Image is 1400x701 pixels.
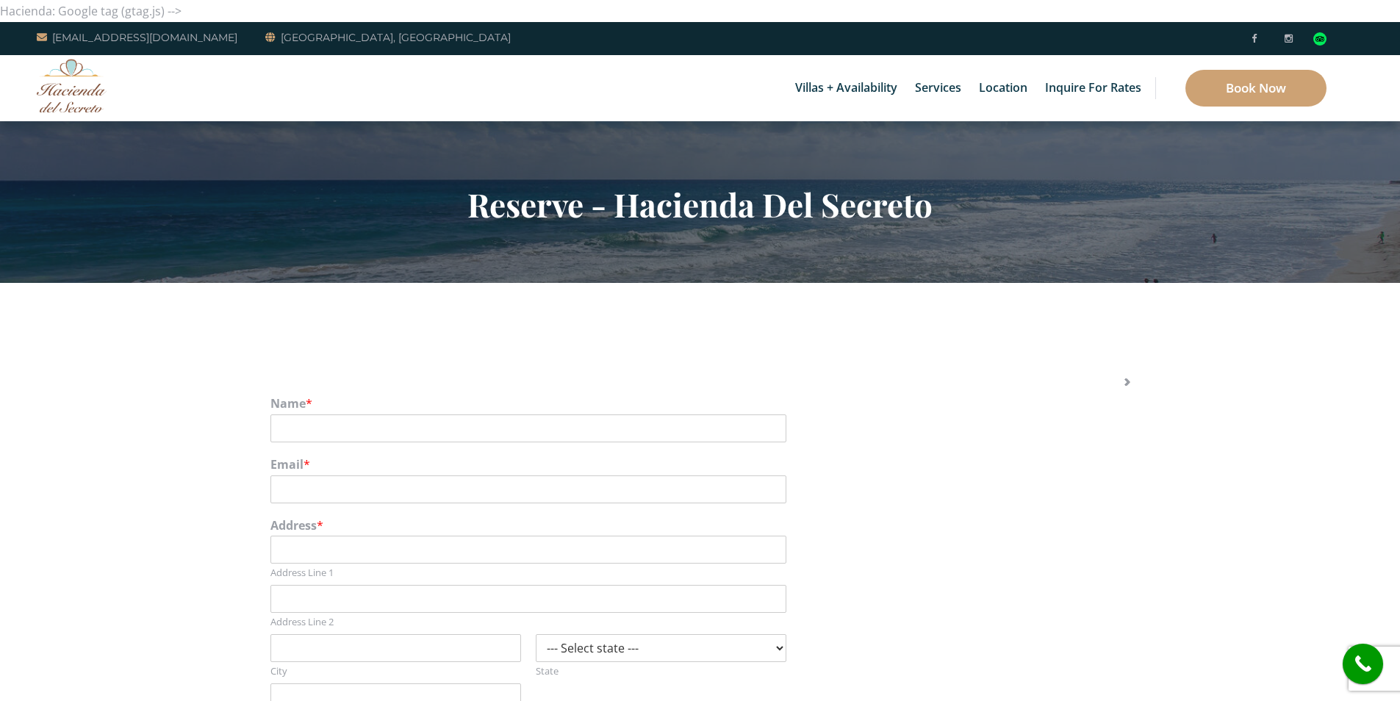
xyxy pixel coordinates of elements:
[270,518,1130,533] label: Address
[908,55,969,121] a: Services
[536,665,786,677] label: State
[1346,647,1379,680] i: call
[270,396,1130,411] label: Name
[270,616,786,628] label: Address Line 2
[37,29,237,46] a: [EMAIL_ADDRESS][DOMAIN_NAME]
[1313,32,1327,46] img: Tripadvisor_logomark.svg
[270,185,1130,223] h2: Reserve - Hacienda Del Secreto
[265,29,511,46] a: [GEOGRAPHIC_DATA], [GEOGRAPHIC_DATA]
[1343,644,1383,684] a: call
[270,457,1130,472] label: Email
[1313,32,1327,46] div: Read traveler reviews on Tripadvisor
[37,59,107,112] img: Awesome Logo
[1185,70,1327,107] a: Book Now
[270,567,786,579] label: Address Line 1
[788,55,905,121] a: Villas + Availability
[1038,55,1149,121] a: Inquire for Rates
[270,665,521,677] label: City
[972,55,1035,121] a: Location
